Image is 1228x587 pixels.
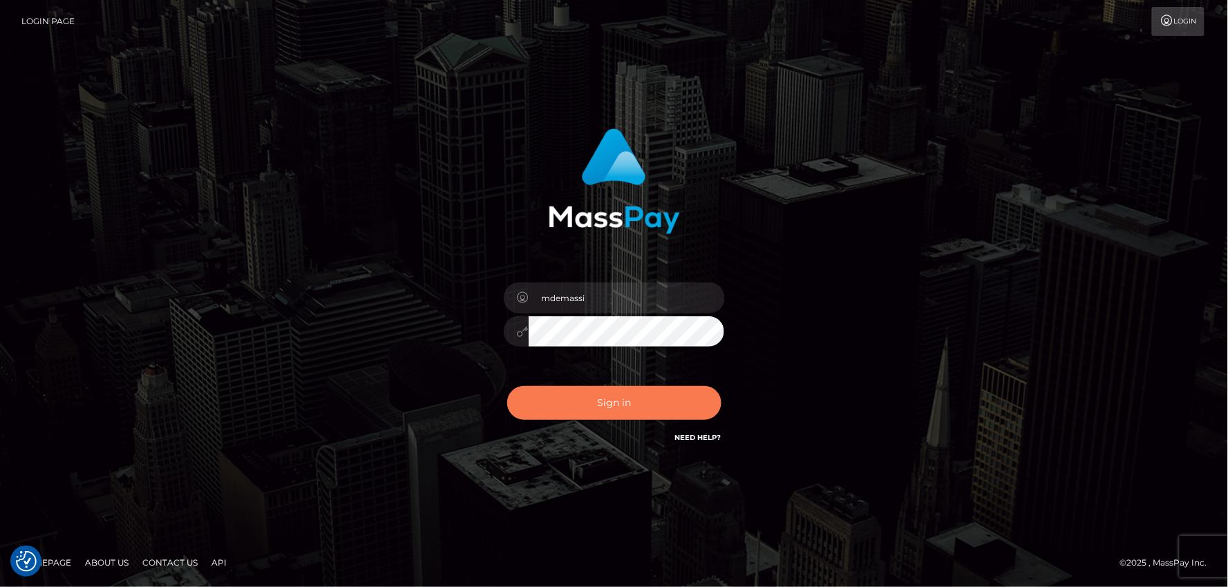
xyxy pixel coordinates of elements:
img: MassPay Login [549,128,680,234]
a: Need Help? [675,433,721,442]
a: Homepage [15,552,77,573]
a: Login Page [21,7,75,36]
img: Revisit consent button [16,551,37,572]
a: API [206,552,232,573]
a: Login [1152,7,1205,36]
a: About Us [79,552,134,573]
a: Contact Us [137,552,203,573]
button: Consent Preferences [16,551,37,572]
button: Sign in [507,386,721,420]
input: Username... [529,282,725,314]
div: © 2025 , MassPay Inc. [1120,555,1218,570]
